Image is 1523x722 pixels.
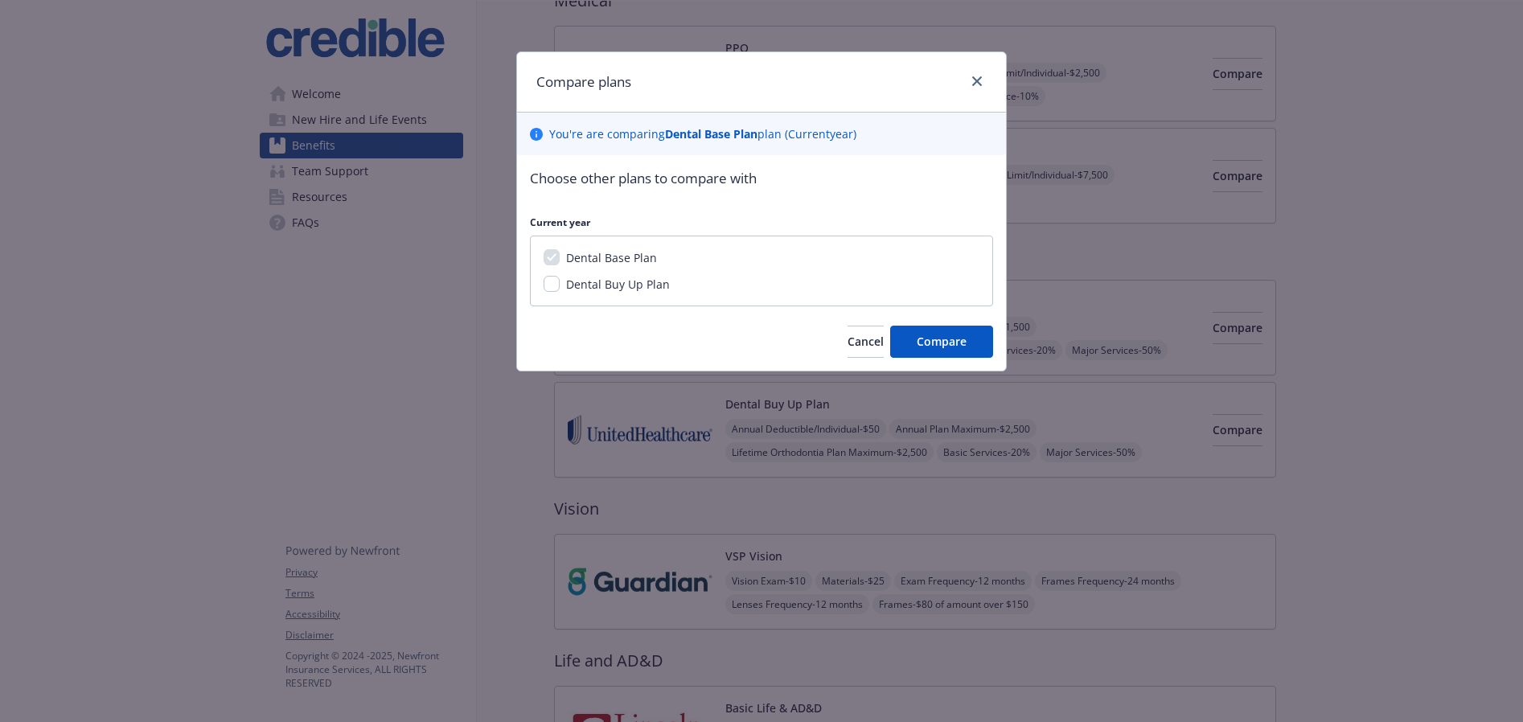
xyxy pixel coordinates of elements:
[530,215,993,229] p: Current year
[566,250,657,265] span: Dental Base Plan
[530,168,993,189] p: Choose other plans to compare with
[848,334,884,349] span: Cancel
[848,326,884,358] button: Cancel
[967,72,987,91] a: close
[890,326,993,358] button: Compare
[566,277,670,292] span: Dental Buy Up Plan
[917,334,967,349] span: Compare
[665,126,757,142] b: Dental Base Plan
[549,125,856,142] p: You ' re are comparing plan ( Current year)
[536,72,631,92] h1: Compare plans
